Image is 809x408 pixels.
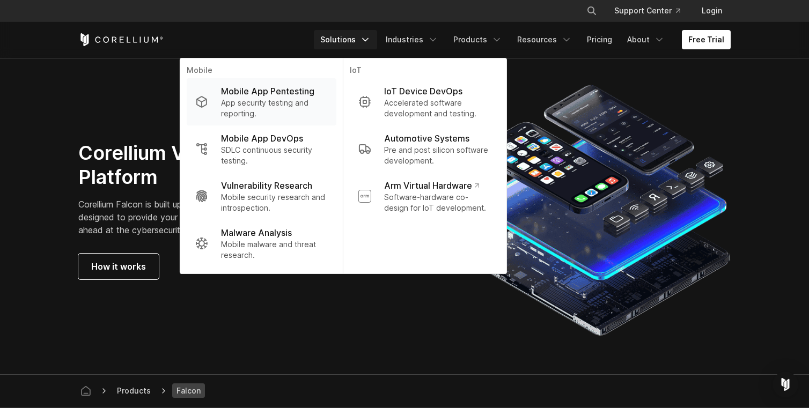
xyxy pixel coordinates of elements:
[221,132,303,145] p: Mobile App DevOps
[91,260,146,273] span: How it works
[221,226,292,239] p: Malware Analysis
[113,384,155,397] span: Products
[682,30,731,49] a: Free Trial
[384,132,469,145] p: Automotive Systems
[221,85,314,98] p: Mobile App Pentesting
[384,192,491,213] p: Software-hardware co-design for IoT development.
[221,179,312,192] p: Vulnerability Research
[511,30,578,49] a: Resources
[187,65,336,78] p: Mobile
[78,254,159,279] a: How it works
[472,80,731,339] img: Corellium Virtual hardware platform for iOS and Android devices
[773,372,798,397] div: Open Intercom Messenger
[78,33,164,46] a: Corellium Home
[384,85,462,98] p: IoT Device DevOps
[350,125,500,173] a: Automotive Systems Pre and post silicon software development.
[187,125,336,173] a: Mobile App DevOps SDLC continuous security testing.
[314,30,731,49] div: Navigation Menu
[580,30,619,49] a: Pricing
[172,383,205,398] span: Falcon
[693,1,731,20] a: Login
[384,145,491,166] p: Pre and post silicon software development.
[606,1,689,20] a: Support Center
[350,65,500,78] p: IoT
[314,30,377,49] a: Solutions
[187,78,336,125] a: Mobile App Pentesting App security testing and reporting.
[379,30,445,49] a: Industries
[582,1,601,20] button: Search
[221,98,328,119] p: App security testing and reporting.
[350,78,500,125] a: IoT Device DevOps Accelerated software development and testing.
[221,192,328,213] p: Mobile security research and introspection.
[384,98,491,119] p: Accelerated software development and testing.
[350,173,500,220] a: Arm Virtual Hardware Software-hardware co-design for IoT development.
[187,173,336,220] a: Vulnerability Research Mobile security research and introspection.
[113,385,155,396] div: Products
[78,198,409,236] p: Corellium Falcon is built upon our revolutionary virtual hardware platform. It's designed to prov...
[76,383,95,398] a: Corellium home
[221,239,328,261] p: Mobile malware and threat research.
[447,30,509,49] a: Products
[187,220,336,267] a: Malware Analysis Mobile malware and threat research.
[221,145,328,166] p: SDLC continuous security testing.
[384,179,479,192] p: Arm Virtual Hardware
[573,1,731,20] div: Navigation Menu
[78,141,409,189] h2: Corellium Virtual Hardware Platform
[621,30,671,49] a: About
